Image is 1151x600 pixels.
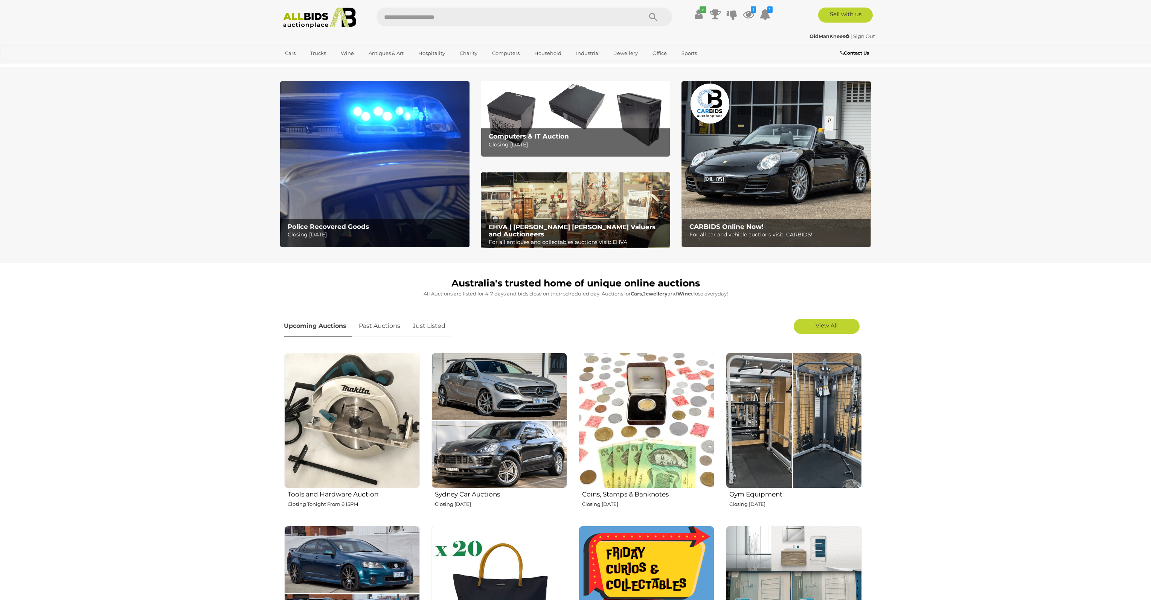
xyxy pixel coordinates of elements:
[851,33,852,39] span: |
[288,500,420,509] p: Closing Tonight From 6:15PM
[284,353,420,488] img: Tools and Hardware Auction
[726,353,861,488] img: Gym Equipment
[280,81,470,247] a: Police Recovered Goods Police Recovered Goods Closing [DATE]
[759,8,771,21] a: 1
[767,6,773,13] i: 1
[489,238,666,247] p: For all antiques and collectables auctions visit: EHVA
[284,278,867,289] h1: Australia's trusted home of unique online auctions
[689,223,764,230] b: CARBIDS Online Now!
[693,8,704,21] a: ✔
[840,49,871,57] a: Contact Us
[353,315,406,337] a: Past Auctions
[288,489,420,498] h2: Tools and Hardware Auction
[431,352,567,520] a: Sydney Car Auctions Closing [DATE]
[726,352,861,520] a: Gym Equipment Closing [DATE]
[431,353,567,488] img: Sydney Car Auctions
[481,172,670,248] a: EHVA | Evans Hastings Valuers and Auctioneers EHVA | [PERSON_NAME] [PERSON_NAME] Valuers and Auct...
[435,489,567,498] h2: Sydney Car Auctions
[810,33,851,39] a: OldManKnees
[677,291,691,297] strong: Wine
[284,315,352,337] a: Upcoming Auctions
[284,352,420,520] a: Tools and Hardware Auction Closing Tonight From 6:15PM
[481,81,670,157] a: Computers & IT Auction Computers & IT Auction Closing [DATE]
[643,291,668,297] strong: Jewellery
[364,47,409,59] a: Antiques & Art
[481,172,670,248] img: EHVA | Evans Hastings Valuers and Auctioneers
[413,47,450,59] a: Hospitality
[489,140,666,149] p: Closing [DATE]
[681,81,871,247] img: CARBIDS Online Now!
[279,8,361,28] img: Allbids.com.au
[435,500,567,509] p: Closing [DATE]
[582,489,714,498] h2: Coins, Stamps & Banknotes
[280,81,470,247] img: Police Recovered Goods
[288,230,465,239] p: Closing [DATE]
[578,352,714,520] a: Coins, Stamps & Banknotes Closing [DATE]
[681,81,871,247] a: CARBIDS Online Now! CARBIDS Online Now! For all car and vehicle auctions visit: CARBIDS!
[743,8,754,21] a: 1
[407,315,451,337] a: Just Listed
[284,289,867,298] p: All Auctions are listed for 4-7 days and bids close on their scheduled day. Auctions for , and cl...
[579,353,714,488] img: Coins, Stamps & Banknotes
[481,81,670,157] img: Computers & IT Auction
[280,59,343,72] a: [GEOGRAPHIC_DATA]
[305,47,331,59] a: Trucks
[689,230,867,239] p: For all car and vehicle auctions visit: CARBIDS!
[818,8,873,23] a: Sell with us
[610,47,643,59] a: Jewellery
[677,47,702,59] a: Sports
[729,489,861,498] h2: Gym Equipment
[634,8,672,26] button: Search
[336,47,359,59] a: Wine
[853,33,875,39] a: Sign Out
[529,47,566,59] a: Household
[840,50,869,56] b: Contact Us
[631,291,642,297] strong: Cars
[280,47,300,59] a: Cars
[810,33,849,39] strong: OldManKnees
[487,47,524,59] a: Computers
[751,6,756,13] i: 1
[816,322,838,329] span: View All
[571,47,605,59] a: Industrial
[489,132,569,140] b: Computers & IT Auction
[489,223,656,238] b: EHVA | [PERSON_NAME] [PERSON_NAME] Valuers and Auctioneers
[288,223,369,230] b: Police Recovered Goods
[700,6,706,13] i: ✔
[582,500,714,509] p: Closing [DATE]
[729,500,861,509] p: Closing [DATE]
[455,47,482,59] a: Charity
[648,47,672,59] a: Office
[794,319,860,334] a: View All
